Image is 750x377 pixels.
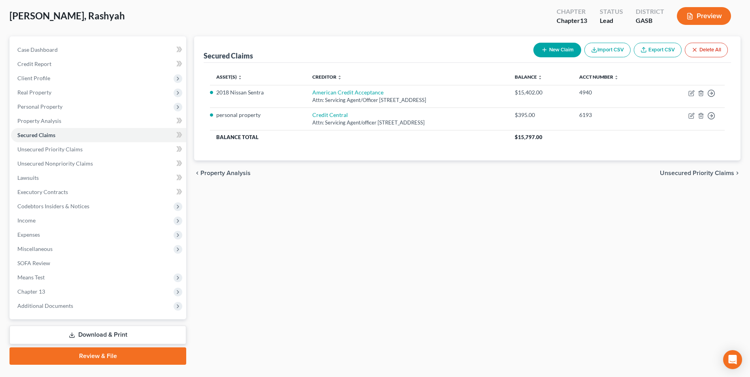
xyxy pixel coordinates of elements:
[204,51,253,60] div: Secured Claims
[312,111,348,118] a: Credit Central
[17,217,36,224] span: Income
[17,46,58,53] span: Case Dashboard
[11,171,186,185] a: Lawsuits
[17,75,50,81] span: Client Profile
[194,170,200,176] i: chevron_left
[538,75,542,80] i: unfold_more
[216,74,242,80] a: Asset(s) unfold_more
[9,347,186,365] a: Review & File
[660,170,741,176] button: Unsecured Priority Claims chevron_right
[9,326,186,344] a: Download & Print
[17,89,51,96] span: Real Property
[685,43,728,57] button: Delete All
[17,245,53,252] span: Miscellaneous
[515,74,542,80] a: Balance unfold_more
[312,119,502,126] div: Attn: Servicing Agent/officer [STREET_ADDRESS]
[17,117,61,124] span: Property Analysis
[600,7,623,16] div: Status
[614,75,619,80] i: unfold_more
[17,288,45,295] span: Chapter 13
[210,130,508,144] th: Balance Total
[677,7,731,25] button: Preview
[17,60,51,67] span: Credit Report
[17,174,39,181] span: Lawsuits
[557,16,587,25] div: Chapter
[557,7,587,16] div: Chapter
[636,7,664,16] div: District
[17,188,68,195] span: Executory Contracts
[11,256,186,270] a: SOFA Review
[17,146,83,153] span: Unsecured Priority Claims
[723,350,742,369] div: Open Intercom Messenger
[515,89,567,96] div: $15,402.00
[600,16,623,25] div: Lead
[660,170,734,176] span: Unsecured Priority Claims
[579,74,619,80] a: Acct Number unfold_more
[11,43,186,57] a: Case Dashboard
[11,57,186,71] a: Credit Report
[634,43,682,57] a: Export CSV
[17,231,40,238] span: Expenses
[11,142,186,156] a: Unsecured Priority Claims
[17,132,55,138] span: Secured Claims
[11,128,186,142] a: Secured Claims
[515,134,542,140] span: $15,797.00
[17,160,93,167] span: Unsecured Nonpriority Claims
[17,274,45,281] span: Means Test
[17,203,89,209] span: Codebtors Insiders & Notices
[579,89,650,96] div: 4940
[238,75,242,80] i: unfold_more
[194,170,251,176] button: chevron_left Property Analysis
[17,302,73,309] span: Additional Documents
[734,170,741,176] i: chevron_right
[312,96,502,104] div: Attn: Servicing Agent/Officer [STREET_ADDRESS]
[200,170,251,176] span: Property Analysis
[337,75,342,80] i: unfold_more
[580,17,587,24] span: 13
[11,114,186,128] a: Property Analysis
[584,43,631,57] button: Import CSV
[17,103,62,110] span: Personal Property
[17,260,50,266] span: SOFA Review
[636,16,664,25] div: GASB
[312,74,342,80] a: Creditor unfold_more
[216,89,300,96] li: 2018 Nissan Sentra
[216,111,300,119] li: personal property
[9,10,125,21] span: [PERSON_NAME], Rashyah
[312,89,384,96] a: American Credit Acceptance
[533,43,581,57] button: New Claim
[11,185,186,199] a: Executory Contracts
[11,156,186,171] a: Unsecured Nonpriority Claims
[515,111,567,119] div: $395.00
[579,111,650,119] div: 6193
